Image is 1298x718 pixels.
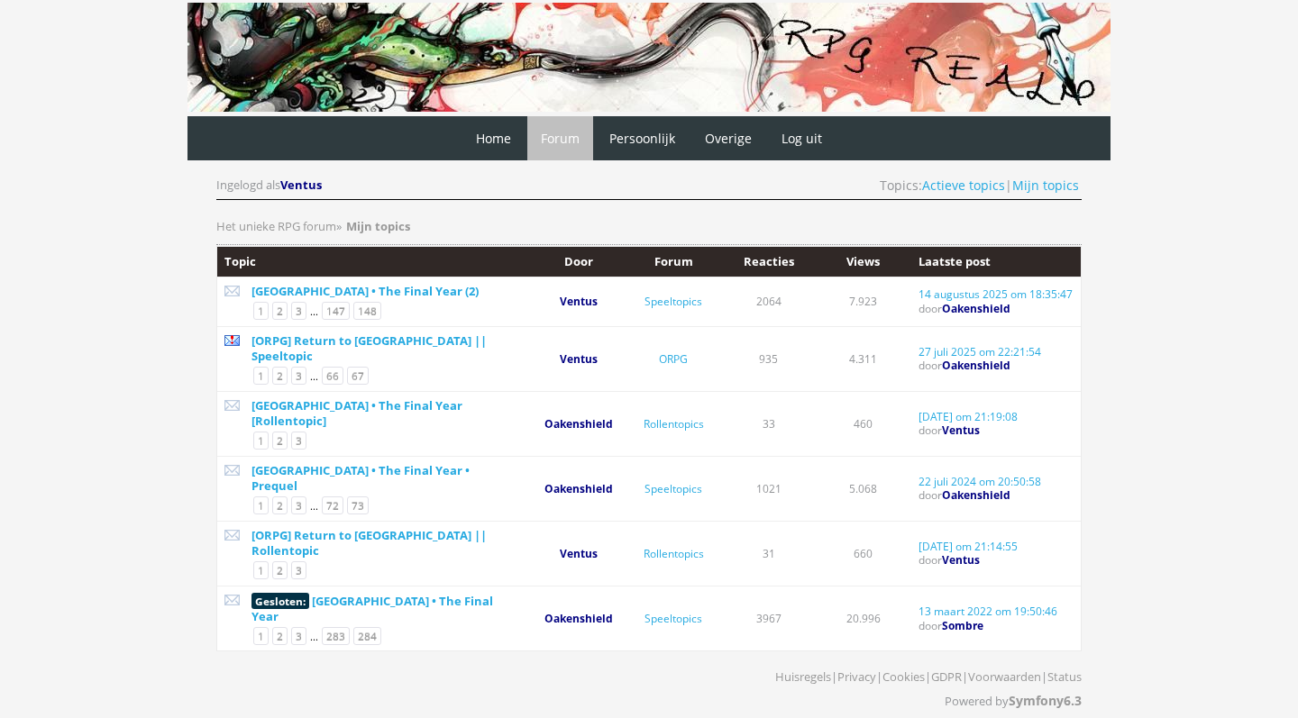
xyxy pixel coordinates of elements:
a: Log uit [768,116,836,160]
a: 2 [272,561,288,579]
a: [GEOGRAPHIC_DATA] • The Final Year (2) [251,283,479,299]
a: Speeltopics [644,294,702,309]
a: Sombre [942,618,983,633]
a: Oakenshield [942,301,1010,316]
a: 3 [291,367,306,385]
td: 33 [721,391,816,456]
span: door [919,618,983,633]
span: Ventus [942,552,980,568]
span: Topics: | [880,177,1079,194]
img: RPG Realm - Banner [187,3,1111,112]
a: Oakenshield [942,487,1010,503]
a: 3 [291,561,306,579]
th: Views [816,247,910,277]
a: Symfony6.3 [1009,692,1082,709]
a: [ORPG] Return to [GEOGRAPHIC_DATA] || Rollentopic [251,527,487,559]
a: Cookies [882,668,925,685]
p: Powered by [775,686,1082,716]
a: Home [462,116,525,160]
a: Persoonlijk [596,116,689,160]
span: door [919,423,980,438]
a: Ventus [560,294,598,309]
a: 2 [272,367,288,385]
a: 1 [253,627,269,645]
span: Gesloten: [251,593,309,609]
td: 1021 [721,456,816,521]
a: 1 [253,367,269,385]
td: 460 [816,391,910,456]
a: 1 [253,302,269,320]
a: 2 [272,302,288,320]
span: ... [310,304,318,318]
span: Oakenshield [544,481,613,496]
span: door [919,552,980,568]
a: Status [1047,668,1082,685]
a: 1 [253,561,269,579]
span: door [919,487,1010,503]
a: Oakenshield [942,358,1010,373]
a: 1 [253,496,269,514]
td: 2064 [721,277,816,326]
span: ... [310,630,318,643]
span: door [919,301,1010,316]
a: Mijn topics [1012,177,1079,194]
a: Huisregels [775,668,831,685]
a: Overige [691,116,765,160]
a: [GEOGRAPHIC_DATA] • The Final Year [Rollentopic] [251,397,462,429]
div: Ingelogd als [216,177,324,194]
a: Speeltopics [644,481,702,496]
a: 14 augustus 2025 om 18:35:47 [919,286,1073,302]
a: Ventus [942,423,980,438]
a: [ORPG] Return to [GEOGRAPHIC_DATA] || Speeltopic [251,332,487,364]
a: Ventus [280,177,324,193]
td: 3967 [721,586,816,651]
span: ... [310,369,318,383]
span: ... [310,499,318,513]
a: Privacy [837,668,876,685]
a: Rollentopics [644,546,704,561]
span: » [336,218,342,234]
span: Ventus [280,177,322,193]
a: Forum [527,116,593,160]
span: door [919,358,1010,373]
a: 3 [291,496,306,514]
a: 2 [272,432,288,450]
a: 147 [322,302,350,320]
strong: 6.3 [1064,692,1082,709]
a: [GEOGRAPHIC_DATA] • The Final Year • Prequel [251,462,470,494]
a: Ventus [560,546,598,561]
td: 7.923 [816,277,910,326]
a: Oakenshield [544,416,613,432]
a: 148 [353,302,381,320]
a: 3 [291,302,306,320]
th: Reacties [721,247,816,277]
td: 5.068 [816,456,910,521]
td: 31 [721,521,816,586]
strong: Mijn topics [346,218,410,234]
th: Topic [217,247,531,277]
a: GDPR [931,668,962,685]
span: Het unieke RPG forum [216,218,336,234]
a: 283 [322,627,350,645]
a: 2 [272,627,288,645]
a: 3 [291,432,306,450]
a: 67 [347,367,369,385]
a: Rollentopics [644,416,704,432]
td: 4.311 [816,326,910,391]
a: 66 [322,367,343,385]
a: Oakenshield [544,611,613,626]
a: 3 [291,627,306,645]
span: Ventus [560,351,598,367]
a: [GEOGRAPHIC_DATA] • The Final Year [251,593,493,624]
a: 73 [347,496,369,514]
th: Forum [626,247,720,277]
td: 935 [721,326,816,391]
